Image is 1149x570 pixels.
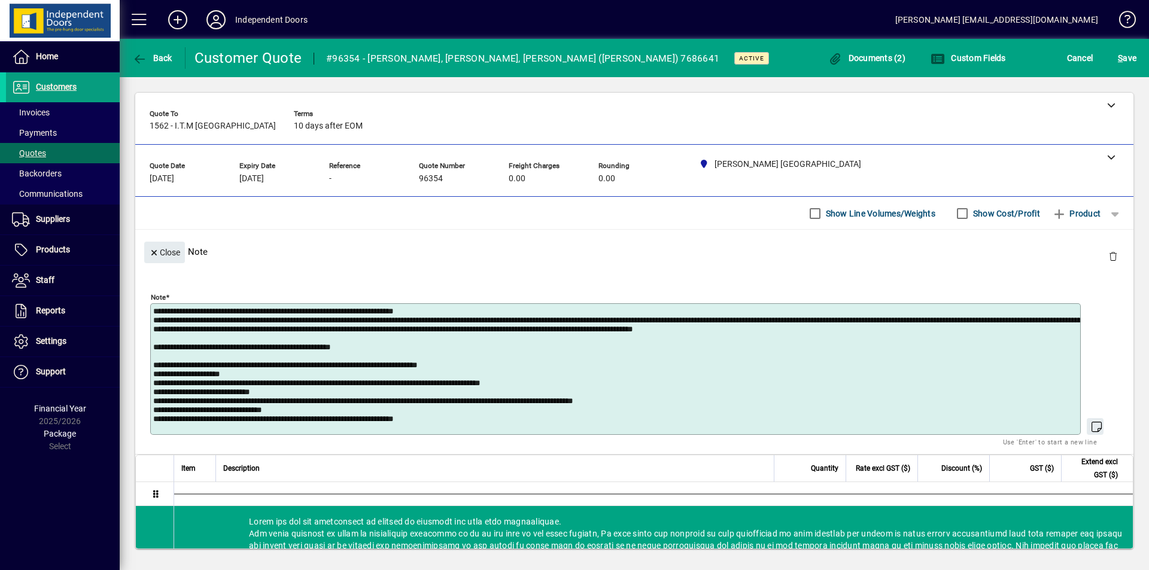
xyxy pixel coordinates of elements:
span: S [1118,53,1123,63]
span: ave [1118,48,1136,68]
span: Package [44,429,76,438]
button: Profile [197,9,235,31]
span: - [329,174,332,184]
a: Communications [6,184,120,204]
span: Reports [36,306,65,315]
span: Item [181,462,196,475]
span: 10 days after EOM [294,121,363,131]
a: Payments [6,123,120,143]
span: Discount (%) [941,462,982,475]
div: Independent Doors [235,10,308,29]
label: Show Cost/Profit [971,208,1040,220]
button: Close [144,242,185,263]
span: Payments [12,128,57,138]
span: Support [36,367,66,376]
button: Product [1046,203,1107,224]
a: Quotes [6,143,120,163]
span: 0.00 [598,174,615,184]
span: Documents (2) [828,53,905,63]
mat-label: Note [151,293,166,301]
span: 1562 - I.T.M [GEOGRAPHIC_DATA] [150,121,276,131]
span: Invoices [12,108,50,117]
a: Home [6,42,120,72]
a: Knowledge Base [1110,2,1134,41]
app-page-header-button: Back [120,47,186,69]
span: Financial Year [34,404,86,413]
a: Products [6,235,120,265]
a: Staff [6,266,120,295]
a: Reports [6,296,120,326]
div: #96354 - [PERSON_NAME], [PERSON_NAME], [PERSON_NAME] ([PERSON_NAME]) 7686641 [326,49,719,68]
span: Home [36,51,58,61]
button: Custom Fields [928,47,1009,69]
a: Backorders [6,163,120,184]
span: 96354 [419,174,443,184]
span: Communications [12,189,83,199]
button: Cancel [1064,47,1096,69]
span: Products [36,245,70,254]
button: Documents (2) [825,47,908,69]
a: Invoices [6,102,120,123]
button: Back [129,47,175,69]
div: [PERSON_NAME] [EMAIL_ADDRESS][DOMAIN_NAME] [895,10,1098,29]
a: Support [6,357,120,387]
span: Cancel [1067,48,1093,68]
span: [DATE] [150,174,174,184]
span: Product [1052,204,1101,223]
button: Save [1115,47,1139,69]
span: Backorders [12,169,62,178]
span: 0.00 [509,174,525,184]
span: Close [149,243,180,263]
span: Settings [36,336,66,346]
span: Rate excl GST ($) [856,462,910,475]
span: Staff [36,275,54,285]
div: Customer Quote [194,48,302,68]
app-page-header-button: Close [141,246,188,257]
span: Extend excl GST ($) [1069,455,1118,481]
div: Note [135,230,1133,273]
span: Quantity [811,462,838,475]
span: Active [739,54,764,62]
span: GST ($) [1030,462,1054,475]
span: Back [132,53,172,63]
span: [DATE] [239,174,264,184]
button: Add [159,9,197,31]
a: Settings [6,327,120,356]
button: Delete [1099,242,1127,270]
span: Description [223,462,260,475]
span: Custom Fields [931,53,1006,63]
label: Show Line Volumes/Weights [823,208,935,220]
a: Suppliers [6,205,120,234]
app-page-header-button: Delete [1099,251,1127,261]
span: Suppliers [36,214,70,224]
span: Quotes [12,148,46,158]
span: Customers [36,82,77,92]
mat-hint: Use 'Enter' to start a new line [1003,435,1097,449]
